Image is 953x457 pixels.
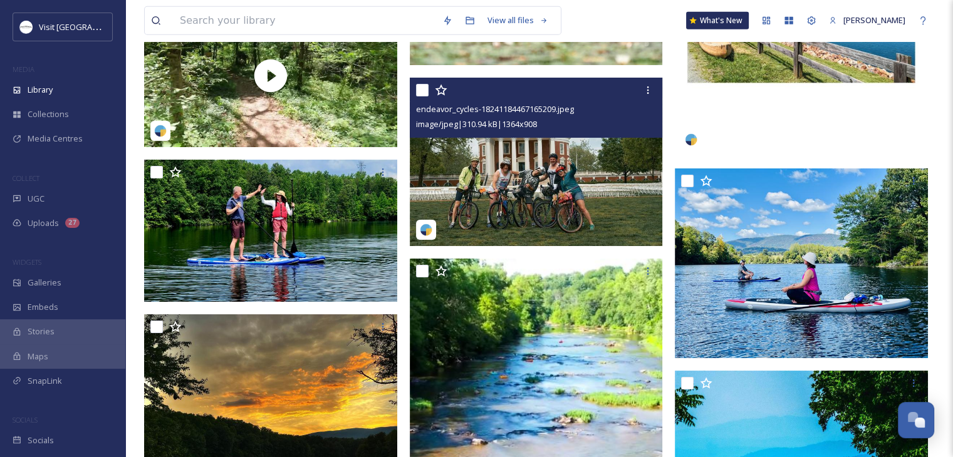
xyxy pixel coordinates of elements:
span: Stories [28,326,55,337]
span: SOCIALS [13,415,38,424]
div: 27 [65,218,80,228]
span: Collections [28,108,69,120]
img: endeavor_cycles-18241184467165209.jpeg [410,78,663,246]
span: Visit [GEOGRAPHIC_DATA] [39,21,136,33]
img: ext_1715279454.813018_-19409532-19B0-4BC9-A850-5090810D35BA_1_201_a.heic [675,168,928,358]
span: Uploads [28,217,59,229]
span: Galleries [28,277,61,289]
img: ext_1715279454.812767_-20230708_112409.jpg [144,160,397,302]
img: snapsea-logo.png [154,125,167,137]
span: [PERSON_NAME] [843,14,905,26]
span: SnapLink [28,375,62,387]
a: [PERSON_NAME] [823,8,912,33]
span: Media Centres [28,133,83,145]
span: Embeds [28,301,58,313]
button: Open Chat [898,402,934,438]
img: snapsea-logo.png [420,223,432,236]
span: Maps [28,351,48,362]
span: MEDIA [13,64,34,74]
span: endeavor_cycles-18241184467165209.jpeg [416,103,574,115]
span: Library [28,84,53,96]
img: thumbnail [144,4,397,146]
img: snapsea-logo.png [685,133,697,146]
img: Circle%20Logo.png [20,21,33,33]
a: What's New [686,12,749,29]
span: COLLECT [13,173,39,183]
span: UGC [28,193,44,205]
span: WIDGETS [13,257,41,267]
span: image/jpeg | 310.94 kB | 1364 x 908 [416,118,537,130]
span: Socials [28,434,54,446]
a: View all files [481,8,555,33]
input: Search your library [174,7,436,34]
